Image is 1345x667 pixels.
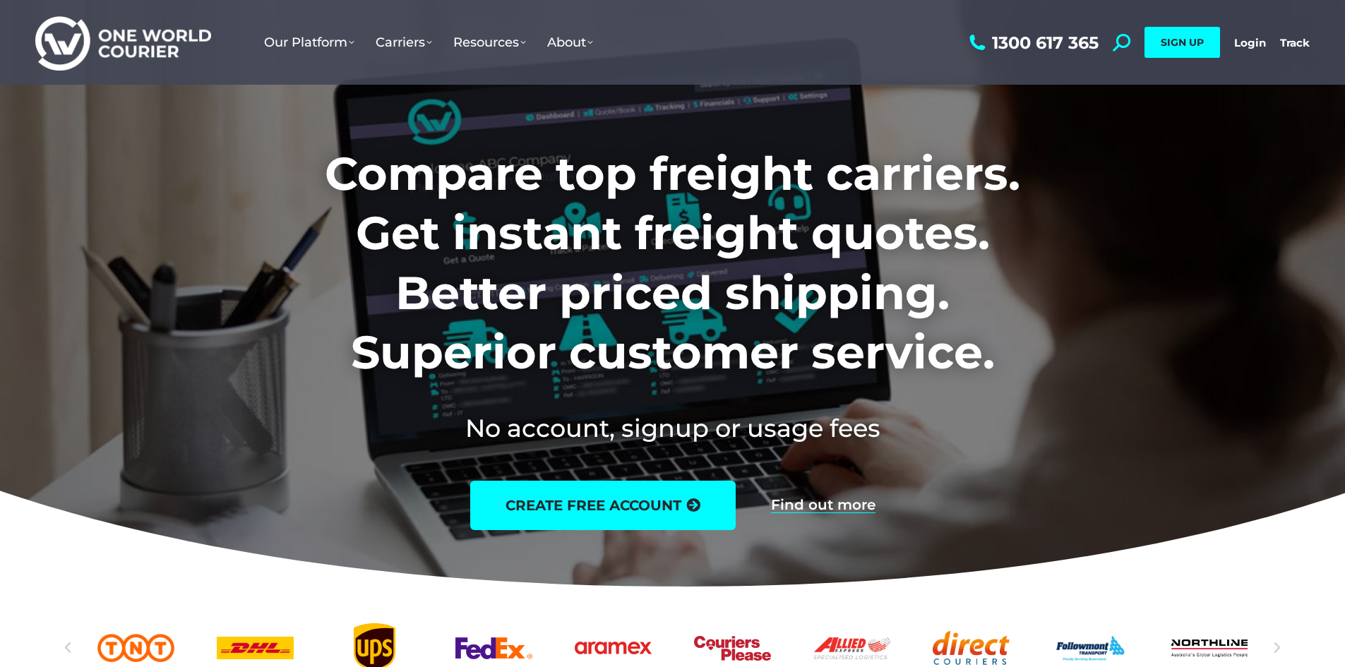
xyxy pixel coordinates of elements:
a: 1300 617 365 [966,34,1099,52]
a: Track [1280,36,1310,49]
a: SIGN UP [1144,27,1220,58]
h1: Compare top freight carriers. Get instant freight quotes. Better priced shipping. Superior custom... [232,144,1113,383]
a: create free account [470,481,736,530]
img: One World Courier [35,14,211,71]
a: Our Platform [253,20,365,64]
a: Find out more [771,498,875,513]
span: Carriers [376,35,432,50]
a: Carriers [365,20,443,64]
span: About [547,35,593,50]
h2: No account, signup or usage fees [232,411,1113,445]
a: Resources [443,20,537,64]
span: SIGN UP [1161,36,1204,49]
a: Login [1234,36,1266,49]
span: Our Platform [264,35,354,50]
span: Resources [453,35,526,50]
a: About [537,20,604,64]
